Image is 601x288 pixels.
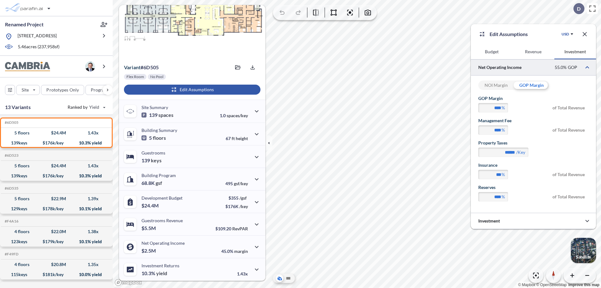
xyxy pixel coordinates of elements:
h5: Click to copy the code [3,120,18,125]
img: BrandImage [5,62,50,71]
p: Guestrooms Revenue [141,218,183,223]
p: Building Summary [141,128,177,133]
a: OpenStreetMap [536,283,567,287]
p: 5.46 acres ( 237,958 sf) [18,44,59,50]
h5: Click to copy the code [3,219,18,223]
h5: Click to copy the code [3,252,18,256]
span: Yield [89,104,100,110]
span: margin [234,249,248,254]
button: Program [85,85,119,95]
div: USD [562,32,569,37]
label: Insurance [478,162,497,168]
p: [STREET_ADDRESS] [18,33,57,40]
p: 45.0% [221,249,248,254]
span: /gsf [239,195,247,201]
p: Renamed Project [5,21,44,28]
div: NOI Margin [478,81,514,90]
label: /key [516,149,525,155]
button: Edit Assumptions [124,85,260,95]
p: 1.0 [220,113,248,118]
button: Site [16,85,40,95]
button: Switcher ImageSatellite [571,238,596,263]
span: RevPAR [232,226,248,231]
button: Revenue [512,44,554,59]
label: GOP Margin [478,95,503,102]
label: % [501,105,505,111]
label: % [501,127,505,133]
span: keys [151,157,162,164]
p: D [577,6,581,12]
a: Mapbox homepage [115,279,142,286]
button: Prototypes Only [41,85,84,95]
label: Management Fee [478,118,511,124]
button: Site Plan [285,275,292,282]
span: gsf/key [234,181,248,186]
span: of Total Revenue [552,170,588,184]
p: Site Summary [141,105,168,110]
label: % [501,171,505,178]
a: Mapbox [518,283,535,287]
a: Improve this map [568,283,599,287]
p: Program [91,87,108,93]
h5: Click to copy the code [3,153,18,158]
span: yield [156,270,167,276]
p: Guestrooms [141,150,165,155]
span: spaces [158,112,173,118]
p: Prototypes Only [46,87,79,93]
button: Budget [471,44,512,59]
span: of Total Revenue [552,125,588,139]
p: 139 [141,112,173,118]
p: Satellite [576,254,591,259]
p: $176K [225,204,248,209]
p: 10.3% [141,270,167,276]
p: Investment Returns [141,263,179,268]
span: floors [153,135,166,141]
p: 67 [226,136,248,141]
span: ft [232,136,235,141]
span: of Total Revenue [552,103,588,117]
label: Property Taxes [478,140,507,146]
h5: Click to copy the code [3,186,18,191]
p: $109.20 [215,226,248,231]
button: Aerial View [276,275,283,282]
span: /key [239,204,248,209]
span: height [236,136,248,141]
p: Site [22,87,29,93]
span: of Total Revenue [552,192,588,206]
p: $2.5M [141,248,157,254]
p: Edit Assumptions [490,30,528,38]
p: $5.5M [141,225,157,231]
button: Investment [554,44,596,59]
p: Investment [478,218,500,224]
div: GOP Margin [514,81,549,90]
p: Flex Room [126,74,144,79]
p: Building Program [141,173,176,178]
p: 139 [141,157,162,164]
p: 1.43x [237,271,248,276]
img: user logo [85,61,95,71]
p: No Pool [150,74,163,79]
button: Ranked by Yield [63,102,110,112]
p: 68.8K [141,180,162,186]
p: 13 Variants [5,103,31,111]
p: 495 [225,181,248,186]
span: Variant [124,64,141,70]
p: # 6d505 [124,64,159,71]
label: Reserves [478,184,496,191]
span: gsf [156,180,162,186]
span: spaces/key [227,113,248,118]
p: $355 [225,195,248,201]
p: $24.4M [141,202,160,209]
label: % [501,194,505,200]
img: Switcher Image [571,238,596,263]
p: Net Operating Income [141,240,185,246]
p: 5 [141,135,166,141]
p: Development Budget [141,195,182,201]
